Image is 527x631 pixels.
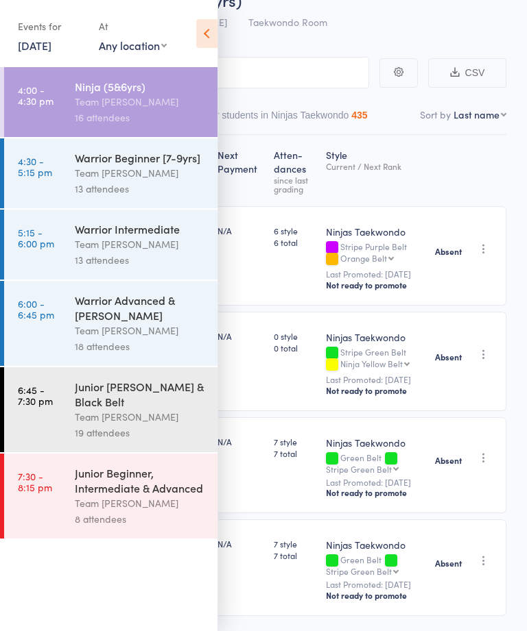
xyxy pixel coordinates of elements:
[75,495,206,511] div: Team [PERSON_NAME]
[248,15,327,29] span: Taekwondo Room
[4,138,218,208] a: 4:30 -5:15 pmWarrior Beginner [7-9yrs]Team [PERSON_NAME]13 attendees
[268,141,320,200] div: Atten­dances
[435,246,462,257] strong: Absent
[75,409,206,425] div: Team [PERSON_NAME]
[420,108,451,121] label: Sort by
[274,225,315,236] span: 6 style
[18,15,85,38] div: Events for
[326,465,392,473] div: Stripe Green Belt
[435,455,462,466] strong: Absent
[340,359,403,368] div: Ninja Yellow Belt
[326,347,424,371] div: Stripe Green Belt
[18,471,52,493] time: 7:30 - 8:15 pm
[218,330,263,342] div: N/A
[75,511,206,527] div: 8 attendees
[274,447,315,459] span: 7 total
[326,385,424,396] div: Not ready to promote
[75,150,206,165] div: Warrior Beginner [7-9yrs]
[75,236,206,252] div: Team [PERSON_NAME]
[435,351,462,362] strong: Absent
[351,110,367,121] div: 435
[75,181,206,197] div: 13 attendees
[75,465,206,495] div: Junior Beginner, Intermediate & Advanced
[326,436,424,449] div: Ninjas Taekwondo
[18,84,54,106] time: 4:00 - 4:30 pm
[218,225,263,236] div: N/A
[326,453,424,473] div: Green Belt
[75,252,206,268] div: 13 attendees
[326,375,424,384] small: Last Promoted: [DATE]
[18,156,52,177] time: 4:30 - 5:15 pm
[326,487,424,498] div: Not ready to promote
[4,210,218,280] a: 5:15 -6:00 pmWarrior IntermediateTeam [PERSON_NAME]13 attendees
[99,38,167,53] div: Any location
[75,425,206,441] div: 19 attendees
[75,79,206,94] div: Ninja (5&6yrs)
[75,323,206,338] div: Team [PERSON_NAME]
[274,549,315,561] span: 7 total
[218,436,263,447] div: N/A
[326,242,424,265] div: Stripe Purple Belt
[195,103,367,134] button: Other students in Ninjas Taekwondo435
[18,38,51,53] a: [DATE]
[326,538,424,552] div: Ninjas Taekwondo
[274,175,315,193] div: since last grading
[99,15,167,38] div: At
[274,236,315,248] span: 6 total
[75,94,206,110] div: Team [PERSON_NAME]
[454,108,500,121] div: Last name
[326,330,424,344] div: Ninjas Taekwondo
[340,253,387,262] div: Orange Belt
[18,227,54,249] time: 5:15 - 6:00 pm
[4,281,218,366] a: 6:00 -6:45 pmWarrior Advanced & [PERSON_NAME]Team [PERSON_NAME]18 attendees
[326,590,424,601] div: Not ready to promote
[218,538,263,549] div: N/A
[274,330,315,342] span: 0 style
[18,384,53,406] time: 6:45 - 7:30 pm
[274,538,315,549] span: 7 style
[4,367,218,452] a: 6:45 -7:30 pmJunior [PERSON_NAME] & Black BeltTeam [PERSON_NAME]19 attendees
[326,580,424,589] small: Last Promoted: [DATE]
[75,338,206,354] div: 18 attendees
[75,221,206,236] div: Warrior Intermediate
[428,58,506,88] button: CSV
[75,379,206,409] div: Junior [PERSON_NAME] & Black Belt
[4,454,218,539] a: 7:30 -8:15 pmJunior Beginner, Intermediate & AdvancedTeam [PERSON_NAME]8 attendees
[212,141,269,200] div: Next Payment
[326,269,424,279] small: Last Promoted: [DATE]
[274,342,315,354] span: 0 total
[326,162,424,171] div: Current / Next Rank
[326,567,392,576] div: Stripe Green Belt
[75,293,206,323] div: Warrior Advanced & [PERSON_NAME]
[435,558,462,569] strong: Absent
[18,298,54,320] time: 6:00 - 6:45 pm
[326,280,424,290] div: Not ready to promote
[75,165,206,181] div: Team [PERSON_NAME]
[75,110,206,125] div: 16 attendees
[326,478,424,487] small: Last Promoted: [DATE]
[274,436,315,447] span: 7 style
[326,225,424,238] div: Ninjas Taekwondo
[4,67,218,137] a: 4:00 -4:30 pmNinja (5&6yrs)Team [PERSON_NAME]16 attendees
[326,555,424,576] div: Green Belt
[320,141,430,200] div: Style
